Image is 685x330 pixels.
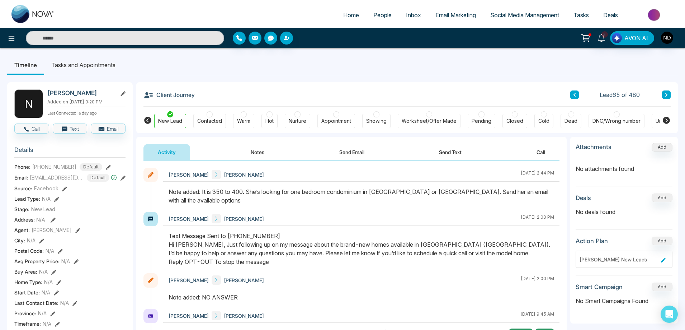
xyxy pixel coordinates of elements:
[521,275,554,285] div: [DATE] 2:00 PM
[576,194,591,201] h3: Deals
[14,146,126,157] h3: Details
[14,278,42,286] span: Home Type :
[14,257,60,265] span: Avg Property Price :
[30,174,84,181] span: [EMAIL_ADDRESS][DOMAIN_NAME]
[143,89,195,100] h3: Client Journey
[32,226,72,234] span: [PERSON_NAME]
[169,312,209,320] span: [PERSON_NAME]
[576,297,672,305] p: No Smart Campaigns Found
[472,117,491,125] div: Pending
[14,320,41,327] span: Timeframe :
[14,247,44,255] span: Postal Code :
[624,34,648,42] span: AVON AI
[47,108,126,116] p: Last Connected: a day ago
[601,31,608,38] span: 5
[14,124,49,134] button: Call
[44,55,123,75] li: Tasks and Appointments
[652,143,672,152] button: Add
[224,171,264,178] span: [PERSON_NAME]
[490,11,559,19] span: Social Media Management
[596,8,625,22] a: Deals
[236,144,279,160] button: Notes
[656,117,684,125] div: Unspecified
[592,117,641,125] div: DNC/Wrong number
[14,299,58,307] span: Last Contact Date :
[661,306,678,323] div: Open Intercom Messenger
[158,117,182,125] div: New Lead
[39,268,48,275] span: N/A
[402,117,457,125] div: Worksheet/Offer Made
[60,299,69,307] span: N/A
[652,194,672,202] button: Add
[576,159,672,173] p: No attachments found
[652,237,672,245] button: Add
[42,195,51,203] span: N/A
[27,237,36,244] span: N/A
[44,278,53,286] span: N/A
[14,205,29,213] span: Stage:
[580,256,658,263] div: [PERSON_NAME] New Leads
[321,117,351,125] div: Appointment
[14,289,40,296] span: Start Date :
[520,311,554,320] div: [DATE] 9:45 AM
[31,205,55,213] span: New Lead
[224,312,264,320] span: [PERSON_NAME]
[600,90,640,99] span: Lead 65 of 480
[566,8,596,22] a: Tasks
[652,283,672,291] button: Add
[53,124,88,134] button: Text
[612,33,622,43] img: Lead Flow
[564,117,577,125] div: Dead
[343,11,359,19] span: Home
[169,276,209,284] span: [PERSON_NAME]
[652,144,672,150] span: Add
[46,247,54,255] span: N/A
[197,117,222,125] div: Contacted
[661,32,673,44] img: User Avatar
[11,5,55,23] img: Nova CRM Logo
[91,124,126,134] button: Email
[14,89,43,118] div: N
[576,237,608,245] h3: Action Plan
[522,144,559,160] button: Call
[336,8,366,22] a: Home
[14,226,30,234] span: Agent:
[14,185,32,192] span: Source:
[224,215,264,223] span: [PERSON_NAME]
[593,31,610,44] a: 5
[14,268,37,275] span: Buy Area :
[169,215,209,223] span: [PERSON_NAME]
[14,310,36,317] span: Province :
[237,117,250,125] div: Warm
[14,174,28,181] span: Email:
[289,117,306,125] div: Nurture
[14,237,25,244] span: City :
[366,117,387,125] div: Showing
[265,117,274,125] div: Hot
[14,163,30,171] span: Phone:
[87,174,109,182] span: Default
[32,163,76,171] span: [PHONE_NUMBER]
[576,208,672,216] p: No deals found
[399,8,428,22] a: Inbox
[7,55,44,75] li: Timeline
[573,11,589,19] span: Tasks
[42,289,50,296] span: N/A
[325,144,379,160] button: Send Email
[36,217,45,223] span: N/A
[47,99,126,105] p: Added on [DATE] 9:20 PM
[521,214,554,223] div: [DATE] 2:00 PM
[483,8,566,22] a: Social Media Management
[629,7,681,23] img: Market-place.gif
[80,163,102,171] span: Default
[34,185,58,192] span: Facebook
[538,117,549,125] div: Cold
[14,195,40,203] span: Lead Type:
[506,117,523,125] div: Closed
[521,170,554,179] div: [DATE] 2:44 PM
[14,216,45,223] span: Address:
[61,257,70,265] span: N/A
[435,11,476,19] span: Email Marketing
[406,11,421,19] span: Inbox
[576,283,623,291] h3: Smart Campaign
